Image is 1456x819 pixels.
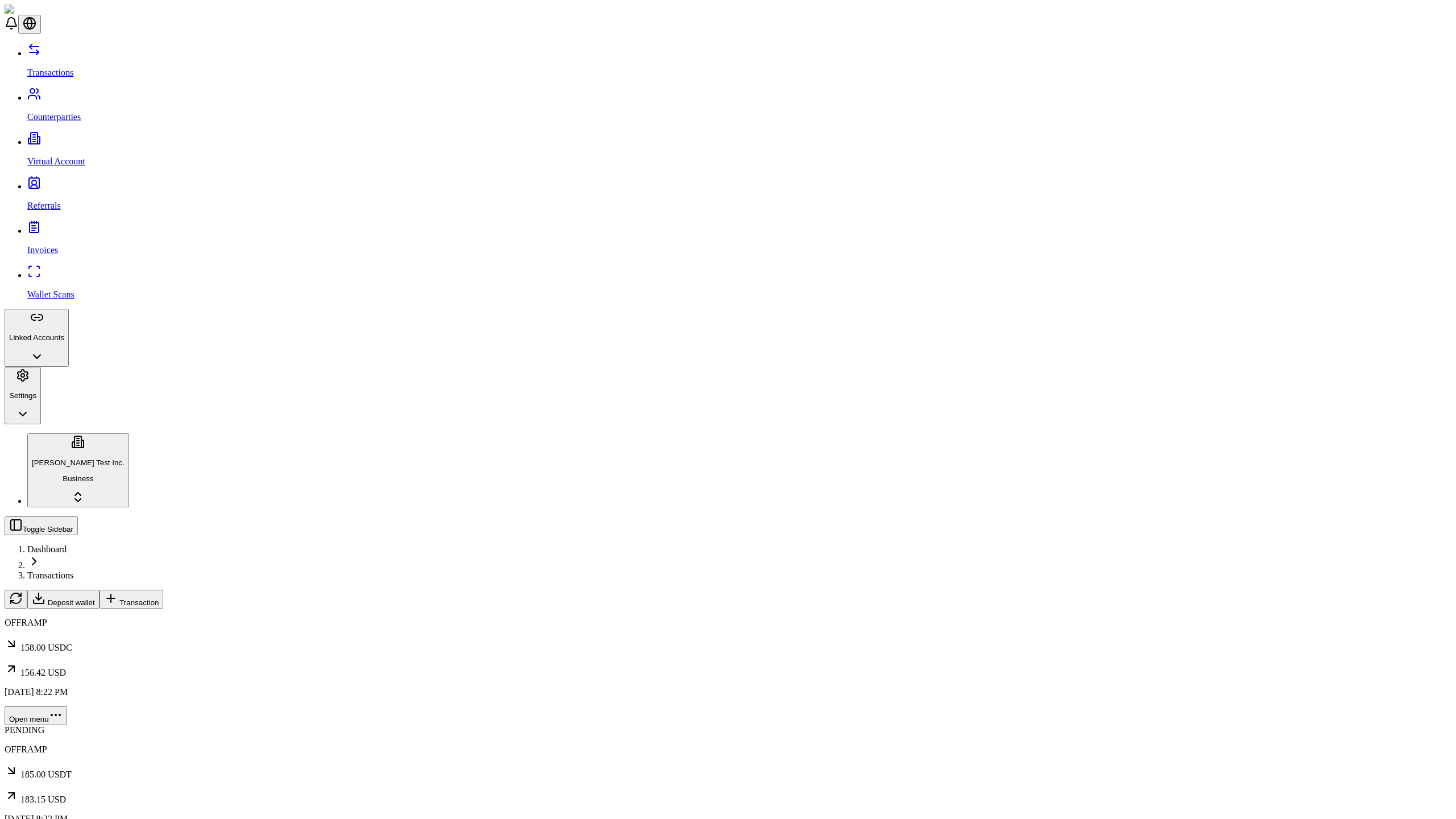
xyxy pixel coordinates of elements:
[27,156,1451,167] p: Virtual Account
[27,112,1451,122] p: Counterparties
[27,93,1451,122] a: Counterparties
[5,662,1451,678] p: 156.42 USD
[5,309,69,367] button: Linked Accounts
[27,181,1451,211] a: Referrals
[27,201,1451,211] p: Referrals
[27,433,129,507] button: [PERSON_NAME] Test Inc.Business
[5,725,1451,735] div: PENDING
[5,706,67,725] button: Open menu
[27,590,100,609] button: Deposit wallet
[5,687,1451,697] p: [DATE] 8:22 PM
[32,458,125,467] p: [PERSON_NAME] Test Inc.
[5,367,41,425] button: Settings
[119,598,159,607] span: Transaction
[100,590,164,609] button: Transaction
[23,525,73,533] span: Toggle Sidebar
[5,5,72,15] img: ShieldPay Logo
[27,245,1451,255] p: Invoices
[5,744,1451,755] p: OFFRAMP
[9,333,64,342] p: Linked Accounts
[9,715,49,723] span: Open menu
[27,48,1451,78] a: Transactions
[27,226,1451,255] a: Invoices
[9,391,36,400] p: Settings
[48,598,95,607] span: Deposit wallet
[27,544,67,554] a: Dashboard
[5,618,1451,628] p: OFFRAMP
[5,637,1451,653] p: 158.00 USDC
[27,137,1451,167] a: Virtual Account
[5,516,78,535] button: Toggle Sidebar
[27,68,1451,78] p: Transactions
[32,474,125,483] p: Business
[27,570,73,580] a: Transactions
[27,270,1451,300] a: Wallet Scans
[5,789,1451,805] p: 183.15 USD
[5,544,1451,581] nav: breadcrumb
[27,289,1451,300] p: Wallet Scans
[5,764,1451,780] p: 185.00 USDT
